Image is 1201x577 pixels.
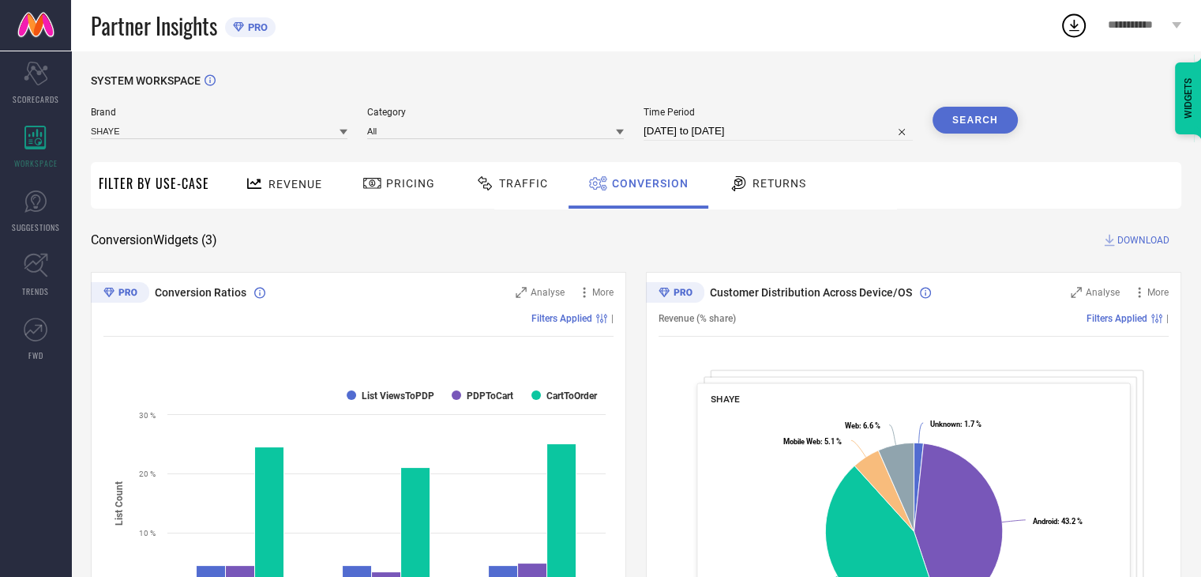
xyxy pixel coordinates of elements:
text: : 5.1 % [783,437,842,446]
text: 30 % [139,411,156,420]
span: | [1166,313,1169,324]
span: Filters Applied [531,313,592,324]
span: SYSTEM WORKSPACE [91,74,201,87]
span: Conversion Ratios [155,286,246,299]
span: WORKSPACE [14,157,58,169]
text: : 1.7 % [929,420,981,428]
span: Traffic [499,177,548,190]
span: Time Period [644,107,913,118]
span: SHAYE [711,394,740,405]
text: : 43.2 % [1032,517,1082,526]
span: Analyse [531,287,565,298]
span: DOWNLOAD [1117,232,1169,248]
span: More [592,287,614,298]
text: List ViewsToPDP [362,390,434,402]
span: Revenue (% share) [659,313,736,324]
span: | [611,313,614,324]
span: FWD [28,349,43,361]
span: Filter By Use-Case [99,174,209,193]
span: Filters Applied [1087,313,1147,324]
tspan: Android [1032,517,1057,526]
text: CartToOrder [546,390,598,402]
text: PDPToCart [467,390,513,402]
span: SUGGESTIONS [12,221,60,233]
span: Category [367,107,624,118]
div: Premium [91,282,149,306]
text: : 6.6 % [845,421,880,430]
span: Partner Insights [91,9,217,42]
tspan: List Count [114,481,125,525]
text: 20 % [139,470,156,478]
svg: Zoom [516,287,527,298]
text: 10 % [139,529,156,537]
span: SCORECARDS [13,93,59,105]
span: Analyse [1086,287,1120,298]
span: Brand [91,107,347,118]
tspan: Mobile Web [783,437,820,446]
span: TRENDS [22,285,49,297]
div: Open download list [1060,11,1088,40]
tspan: Unknown [929,420,959,428]
span: Customer Distribution Across Device/OS [710,286,912,299]
span: Conversion Widgets ( 3 ) [91,232,217,248]
svg: Zoom [1071,287,1082,298]
span: PRO [244,21,268,33]
span: Revenue [268,178,322,190]
span: More [1147,287,1169,298]
span: Returns [753,177,806,190]
input: Select time period [644,122,913,141]
button: Search [933,107,1018,134]
tspan: Web [845,421,859,430]
span: Pricing [386,177,435,190]
div: Premium [646,282,704,306]
span: Conversion [612,177,689,190]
